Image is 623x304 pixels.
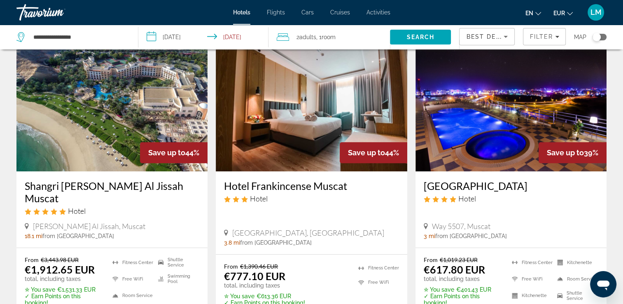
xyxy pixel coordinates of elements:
span: From [224,263,238,270]
button: Filters [523,28,566,45]
button: Select check in and out date [138,25,268,49]
del: €3,443.98 EUR [41,256,79,263]
li: Swimming Pool [154,273,200,285]
li: Fitness Center [108,256,154,269]
li: Shuttle Service [553,290,598,302]
span: from [GEOGRAPHIC_DATA] [42,233,114,239]
p: €613.36 EUR [224,293,305,299]
ins: €1,912.65 EUR [25,263,95,276]
div: 44% [140,142,208,163]
span: 2 [296,31,316,43]
p: total, including taxes [25,276,102,282]
a: Shangri [PERSON_NAME] Al Jissah Muscat [25,180,199,204]
p: total, including taxes [224,282,305,289]
span: [GEOGRAPHIC_DATA], [GEOGRAPHIC_DATA] [232,228,384,237]
del: €1,390.46 EUR [240,263,278,270]
span: ✮ You save [424,286,454,293]
img: Shangri La Barr Al Jissah Muscat [16,40,208,171]
a: Activities [366,9,390,16]
li: Fitness Center [508,256,553,269]
div: 5 star Hotel [25,206,199,215]
ins: €777.10 EUR [224,270,285,282]
span: Adults [299,34,316,40]
input: Search hotel destination [33,31,126,43]
a: Cars [301,9,314,16]
span: Filter [530,33,553,40]
ins: €617.80 EUR [424,263,485,276]
span: Save up to [348,148,385,157]
li: Room Service [553,273,598,285]
img: Al Murooj Grand Hotel [415,40,607,171]
mat-select: Sort by [466,32,508,42]
span: ✮ You save [224,293,254,299]
div: 4 star Hotel [424,194,598,203]
span: From [424,256,438,263]
button: Toggle map [586,33,607,41]
span: ✮ You save [25,286,55,293]
a: Cruises [330,9,350,16]
span: EUR [553,10,565,16]
a: Hotel Frankincense Muscat [224,180,399,192]
a: [GEOGRAPHIC_DATA] [424,180,598,192]
span: Room [322,34,336,40]
span: Search [407,34,435,40]
p: €1,531.33 EUR [25,286,102,293]
span: en [525,10,533,16]
span: 3 mi [424,233,435,239]
p: €401.43 EUR [424,286,502,293]
span: Hotel [250,194,268,203]
button: Search [390,30,451,44]
li: Kitchenette [553,256,598,269]
p: total, including taxes [424,276,502,282]
span: from [GEOGRAPHIC_DATA] [240,239,312,246]
span: Best Deals [466,33,509,40]
li: Free WiFi [508,273,553,285]
span: From [25,256,39,263]
button: Travelers: 2 adults, 0 children [268,25,390,49]
span: Save up to [148,148,185,157]
li: Free WiFi [354,277,399,288]
li: Shuttle Service [154,256,200,269]
a: Hotels [233,9,250,16]
span: 3.8 mi [224,239,240,246]
div: 44% [340,142,407,163]
span: Hotel [68,206,86,215]
span: Map [574,31,586,43]
li: Room Service [108,290,154,302]
span: Hotel [458,194,476,203]
span: Way 5507, Muscat [432,222,490,231]
span: LM [590,8,602,16]
a: Travorium [16,2,99,23]
iframe: Bouton de lancement de la fenêtre de messagerie [590,271,616,297]
li: Fitness Center [354,263,399,273]
li: Kitchenette [508,290,553,302]
span: from [GEOGRAPHIC_DATA] [435,233,507,239]
div: 3 star Hotel [224,194,399,203]
span: Save up to [547,148,584,157]
a: Flights [267,9,285,16]
button: Change currency [553,7,573,19]
div: 39% [539,142,607,163]
button: Change language [525,7,541,19]
li: Free WiFi [108,273,154,285]
span: 18.1 mi [25,233,42,239]
span: , 1 [316,31,336,43]
span: [PERSON_NAME] Al Jissah, Muscat [33,222,145,231]
button: User Menu [585,4,607,21]
img: Hotel Frankincense Muscat [216,40,407,171]
del: €1,019.23 EUR [440,256,478,263]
